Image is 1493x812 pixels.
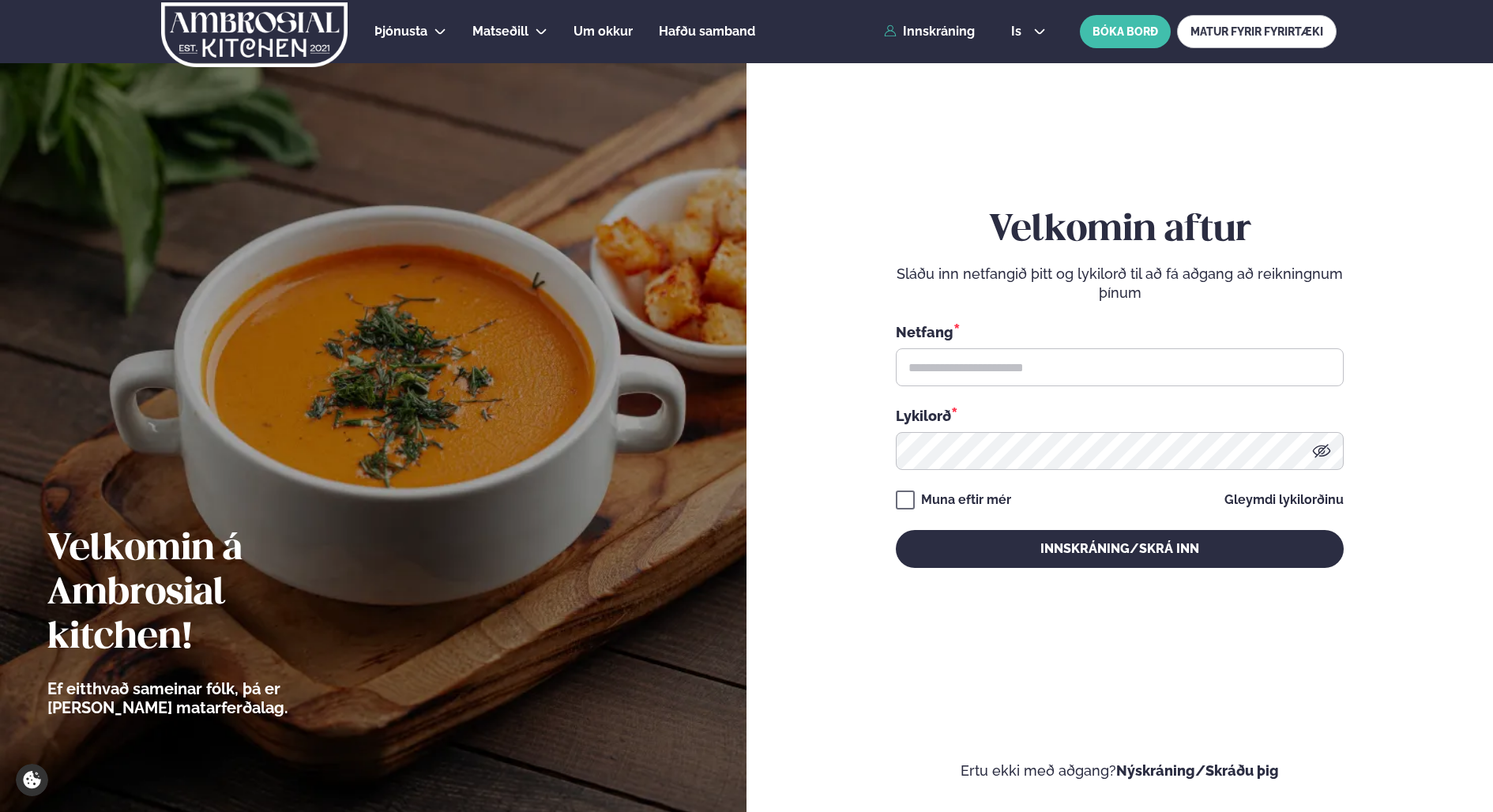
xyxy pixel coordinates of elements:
button: BÓKA BORÐ [1080,15,1171,48]
span: Matseðill [472,24,528,39]
a: Hafðu samband [659,22,755,41]
p: Ef eitthvað sameinar fólk, þá er [PERSON_NAME] matarferðalag. [47,679,375,717]
span: Hafðu samband [659,24,755,39]
a: Matseðill [472,22,528,41]
button: is [998,25,1058,38]
span: Um okkur [574,24,633,39]
p: Ertu ekki með aðgang? [794,761,1446,780]
a: Gleymdi lykilorðinu [1224,494,1344,506]
a: Cookie settings [16,764,48,796]
button: Innskráning/Skrá inn [896,530,1344,568]
p: Sláðu inn netfangið þitt og lykilorð til að fá aðgang að reikningnum þínum [896,265,1344,303]
a: Þjónusta [374,22,427,41]
img: logo [160,2,349,67]
h2: Velkomin á Ambrosial kitchen! [47,528,375,660]
span: is [1011,25,1026,38]
a: Nýskráning/Skráðu þig [1116,762,1279,779]
div: Netfang [896,321,1344,342]
div: Lykilorð [896,405,1344,426]
span: Þjónusta [374,24,427,39]
h2: Velkomin aftur [896,209,1344,253]
a: Um okkur [574,22,633,41]
a: MATUR FYRIR FYRIRTÆKI [1177,15,1337,48]
a: Innskráning [884,24,975,39]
